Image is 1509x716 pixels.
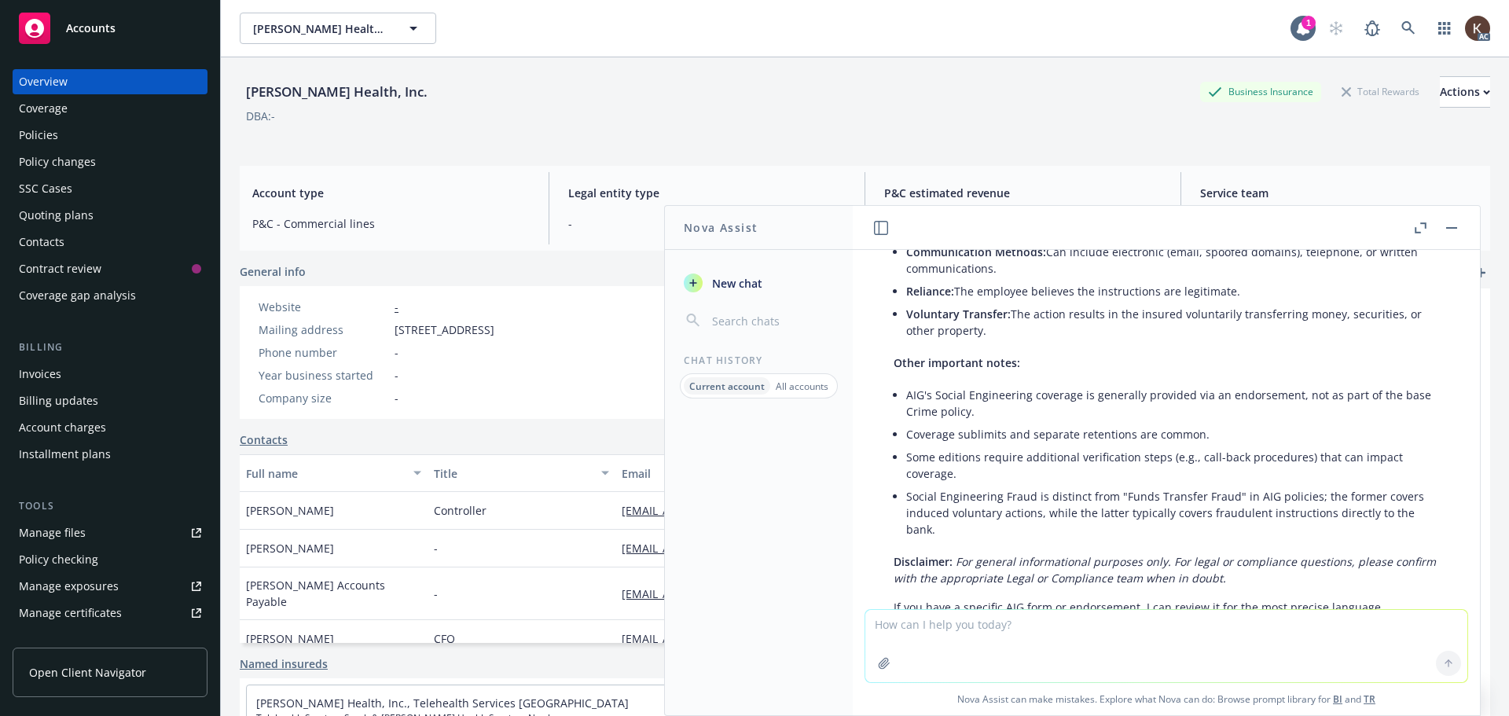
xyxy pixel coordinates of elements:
[776,380,828,393] p: All accounts
[13,520,207,545] a: Manage files
[240,655,328,672] a: Named insureds
[1440,76,1490,108] button: Actions
[19,256,101,281] div: Contract review
[894,554,953,569] span: Disclaimer:
[13,627,207,652] a: Manage claims
[253,20,389,37] span: [PERSON_NAME] Health, Inc.
[13,498,207,514] div: Tools
[13,96,207,121] a: Coverage
[689,380,765,393] p: Current account
[622,503,906,518] a: [EMAIL_ADDRESS][PERSON_NAME][DOMAIN_NAME]
[19,388,98,413] div: Billing updates
[13,256,207,281] a: Contract review
[906,244,1046,259] span: Communication Methods:
[906,241,1439,280] li: Can include electronic (email, spoofed domains), telephone, or written communications.
[906,307,1011,321] span: Voluntary Transfer:
[622,631,906,646] a: [EMAIL_ADDRESS][PERSON_NAME][DOMAIN_NAME]
[1357,13,1388,44] a: Report a Bug
[19,627,98,652] div: Manage claims
[240,431,288,448] a: Contacts
[859,683,1474,715] span: Nova Assist can make mistakes. Explore what Nova can do: Browse prompt library for and
[13,388,207,413] a: Billing updates
[240,454,428,492] button: Full name
[906,384,1439,423] li: AIG's Social Engineering coverage is generally provided via an endorsement, not as part of the ba...
[19,176,72,201] div: SSC Cases
[395,344,398,361] span: -
[568,215,846,232] span: -
[13,340,207,355] div: Billing
[1333,692,1342,706] a: BI
[13,547,207,572] a: Policy checking
[1302,16,1316,30] div: 1
[259,367,388,384] div: Year business started
[894,554,1436,586] em: For general informational purposes only. For legal or compliance questions, please confirm with t...
[1465,16,1490,41] img: photo
[19,574,119,599] div: Manage exposures
[906,280,1439,303] li: The employee believes the instructions are legitimate.
[677,269,840,297] button: New chat
[19,203,94,228] div: Quoting plans
[19,283,136,308] div: Coverage gap analysis
[665,354,853,367] div: Chat History
[246,577,421,610] span: [PERSON_NAME] Accounts Payable
[240,263,306,280] span: General info
[13,442,207,467] a: Installment plans
[19,415,106,440] div: Account charges
[13,149,207,174] a: Policy changes
[906,423,1439,446] li: Coverage sublimits and separate retentions are common.
[246,630,334,647] span: [PERSON_NAME]
[1320,13,1352,44] a: Start snowing
[19,149,96,174] div: Policy changes
[13,283,207,308] a: Coverage gap analysis
[709,275,762,292] span: New chat
[246,540,334,556] span: [PERSON_NAME]
[622,465,905,482] div: Email
[395,299,398,314] a: -
[13,600,207,626] a: Manage certificates
[19,123,58,148] div: Policies
[13,203,207,228] a: Quoting plans
[259,344,388,361] div: Phone number
[19,229,64,255] div: Contacts
[395,367,398,384] span: -
[252,215,530,232] span: P&C - Commercial lines
[622,586,906,601] a: [EMAIL_ADDRESS][PERSON_NAME][DOMAIN_NAME]
[1393,13,1424,44] a: Search
[622,541,906,556] a: [EMAIL_ADDRESS][PERSON_NAME][DOMAIN_NAME]
[906,303,1439,342] li: The action results in the insured voluntarily transferring money, securities, or other property.
[256,696,629,710] a: [PERSON_NAME] Health, Inc., Telehealth Services [GEOGRAPHIC_DATA]
[19,69,68,94] div: Overview
[259,321,388,338] div: Mailing address
[434,586,438,602] span: -
[684,219,758,236] h1: Nova Assist
[29,664,146,681] span: Open Client Navigator
[1364,692,1375,706] a: TR
[906,485,1439,541] li: Social Engineering Fraud is distinct from "Funds Transfer Fraud" in AIG policies; the former cove...
[709,310,834,332] input: Search chats
[246,502,334,519] span: [PERSON_NAME]
[240,13,436,44] button: [PERSON_NAME] Health, Inc.
[13,415,207,440] a: Account charges
[246,108,275,124] div: DBA: -
[894,599,1439,615] p: If you have a specific AIG form or endorsement, I can review it for the most precise language.
[13,574,207,599] span: Manage exposures
[259,390,388,406] div: Company size
[568,185,846,201] span: Legal entity type
[246,465,404,482] div: Full name
[259,299,388,315] div: Website
[434,630,455,647] span: CFO
[1429,13,1460,44] a: Switch app
[13,69,207,94] a: Overview
[13,229,207,255] a: Contacts
[19,96,68,121] div: Coverage
[19,547,98,572] div: Policy checking
[19,362,61,387] div: Invoices
[240,82,434,102] div: [PERSON_NAME] Health, Inc.
[13,6,207,50] a: Accounts
[1200,82,1321,101] div: Business Insurance
[13,176,207,201] a: SSC Cases
[13,123,207,148] a: Policies
[19,442,111,467] div: Installment plans
[1440,77,1490,107] div: Actions
[395,321,494,338] span: [STREET_ADDRESS]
